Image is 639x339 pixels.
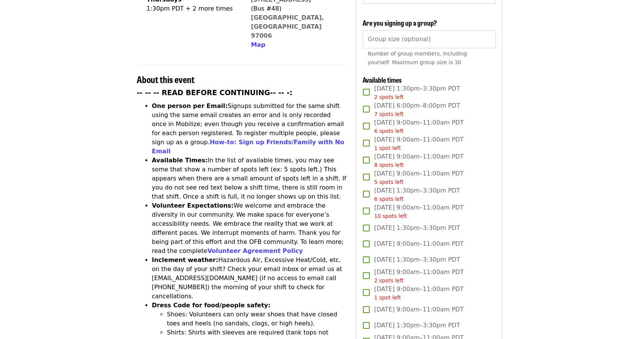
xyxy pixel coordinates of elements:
button: Map [251,40,265,49]
span: [DATE] 9:00am–11:00am PDT [374,118,464,135]
span: Are you signing up a group? [363,18,437,28]
span: [DATE] 1:30pm–3:30pm PDT [374,255,460,264]
span: [DATE] 9:00am–11:00am PDT [374,203,464,220]
span: Number of group members, including yourself. Maximum group size is 30 [368,51,467,65]
span: Map [251,41,265,48]
span: 5 spots left [374,179,404,185]
span: [DATE] 1:30pm–3:30pm PDT [374,223,460,233]
span: [DATE] 9:00am–11:00am PDT [374,305,464,314]
span: [DATE] 9:00am–11:00am PDT [374,268,464,285]
span: 6 spots left [374,128,404,134]
li: Shoes: Volunteers can only wear shoes that have closed toes and heels (no sandals, clogs, or high... [167,310,347,328]
span: [DATE] 9:00am–11:00am PDT [374,169,464,186]
span: 8 spots left [374,162,404,168]
div: (Bus #48) [251,4,341,13]
span: [DATE] 1:30pm–3:30pm PDT [374,186,460,203]
strong: Dress Code for food/people safety: [152,302,270,309]
strong: Volunteer Expectations: [152,202,234,209]
span: 6 spots left [374,196,404,202]
span: [DATE] 9:00am–11:00am PDT [374,285,464,302]
a: [GEOGRAPHIC_DATA], [GEOGRAPHIC_DATA] 97006 [251,14,324,39]
a: How-to: Sign up Friends/Family with No Email [152,139,344,155]
span: [DATE] 1:30pm–3:30pm PDT [374,321,460,330]
input: [object Object] [363,30,496,48]
li: In the list of available times, you may see some that show a number of spots left (ex: 5 spots le... [152,156,347,201]
span: 1 spot left [374,294,401,300]
li: Hazardous Air, Excessive Heat/Cold, etc. on the day of your shift? Check your email inbox or emai... [152,256,347,301]
span: [DATE] 9:00am–11:00am PDT [374,152,464,169]
div: 1:30pm PDT + 2 more times [147,4,236,13]
a: Volunteer Agreement Policy [207,247,303,254]
span: [DATE] 1:30pm–3:30pm PDT [374,84,460,101]
strong: Available Times: [152,157,208,164]
span: 1 spot left [374,145,401,151]
span: 10 spots left [374,213,407,219]
span: 2 spots left [374,94,404,100]
strong: Inclement weather: [152,256,218,263]
li: We welcome and embrace the diversity in our community. We make space for everyone’s accessibility... [152,201,347,256]
strong: One person per Email: [152,102,228,109]
span: [DATE] 9:00am–11:00am PDT [374,135,464,152]
span: 7 spots left [374,111,404,117]
span: Available times [363,75,402,85]
span: 2 spots left [374,277,404,284]
strong: -- -- -- READ BEFORE CONTINUING-- -- -: [137,89,292,97]
span: [DATE] 9:00am–11:00am PDT [374,239,464,248]
span: [DATE] 6:00pm–8:00pm PDT [374,101,460,118]
span: About this event [137,72,194,86]
li: Signups submitted for the same shift using the same email creates an error and is only recorded o... [152,102,347,156]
